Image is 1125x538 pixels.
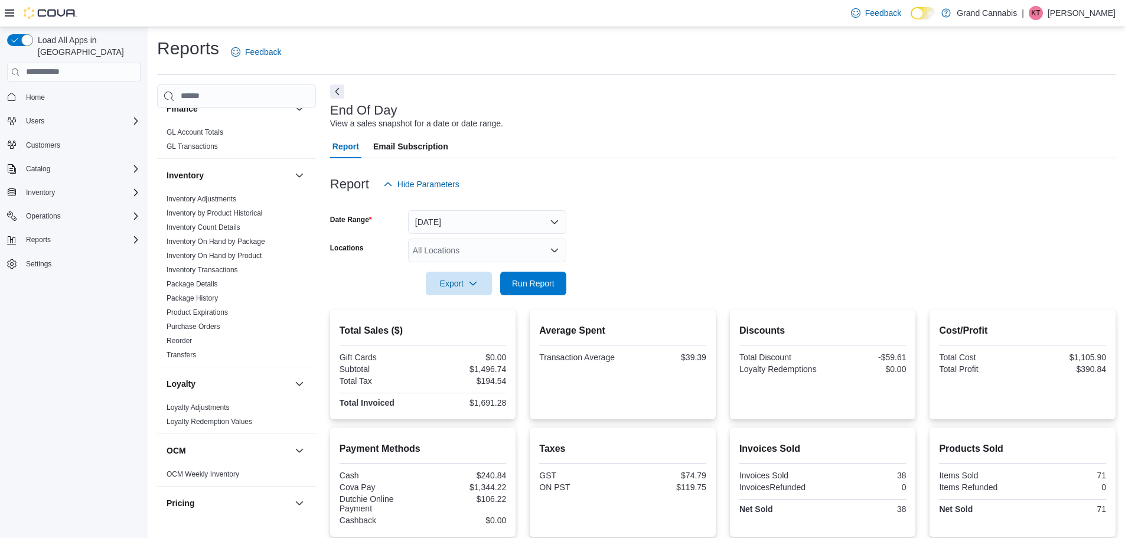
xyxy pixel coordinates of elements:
[825,482,906,492] div: 0
[939,324,1106,338] h2: Cost/Profit
[739,364,820,374] div: Loyalty Redemptions
[167,128,223,137] span: GL Account Totals
[625,353,706,362] div: $39.39
[2,161,145,177] button: Catalog
[739,353,820,362] div: Total Discount
[340,353,420,362] div: Gift Cards
[167,337,192,345] a: Reorder
[292,168,306,182] button: Inventory
[425,364,506,374] div: $1,496.74
[167,251,262,260] span: Inventory On Hand by Product
[21,185,141,200] span: Inventory
[226,40,286,64] a: Feedback
[939,364,1020,374] div: Total Profit
[167,142,218,151] span: GL Transactions
[625,482,706,492] div: $119.75
[1025,364,1106,374] div: $390.84
[330,118,503,130] div: View a sales snapshot for a date or date range.
[340,398,394,407] strong: Total Invoiced
[539,442,706,456] h2: Taxes
[2,208,145,224] button: Operations
[939,353,1020,362] div: Total Cost
[167,128,223,136] a: GL Account Totals
[21,233,56,247] button: Reports
[1025,471,1106,480] div: 71
[539,471,620,480] div: GST
[167,169,290,181] button: Inventory
[539,353,620,362] div: Transaction Average
[26,235,51,244] span: Reports
[330,84,344,99] button: Next
[167,195,236,203] a: Inventory Adjustments
[167,223,240,231] a: Inventory Count Details
[21,256,141,271] span: Settings
[167,237,265,246] a: Inventory On Hand by Package
[157,192,316,367] div: Inventory
[500,272,566,295] button: Run Report
[26,116,44,126] span: Users
[26,164,50,174] span: Catalog
[1022,6,1024,20] p: |
[167,418,252,426] a: Loyalty Redemption Values
[340,364,420,374] div: Subtotal
[739,324,906,338] h2: Discounts
[2,136,145,154] button: Customers
[739,504,773,514] strong: Net Sold
[167,336,192,345] span: Reorder
[167,209,263,217] a: Inventory by Product Historical
[167,279,218,289] span: Package Details
[21,185,60,200] button: Inventory
[26,211,61,221] span: Operations
[21,162,55,176] button: Catalog
[825,504,906,514] div: 38
[26,141,60,150] span: Customers
[939,471,1020,480] div: Items Sold
[167,308,228,317] a: Product Expirations
[825,471,906,480] div: 38
[739,471,820,480] div: Invoices Sold
[21,233,141,247] span: Reports
[2,89,145,106] button: Home
[167,445,290,457] button: OCM
[167,208,263,218] span: Inventory by Product Historical
[167,378,290,390] button: Loyalty
[292,496,306,510] button: Pricing
[330,243,364,253] label: Locations
[26,93,45,102] span: Home
[21,209,66,223] button: Operations
[292,444,306,458] button: OCM
[24,7,77,19] img: Cova
[167,417,252,426] span: Loyalty Redemption Values
[26,259,51,269] span: Settings
[157,125,316,158] div: Finance
[2,184,145,201] button: Inventory
[330,177,369,191] h3: Report
[167,322,220,331] a: Purchase Orders
[340,324,507,338] h2: Total Sales ($)
[167,403,230,412] span: Loyalty Adjustments
[21,90,50,105] a: Home
[1025,482,1106,492] div: 0
[340,482,420,492] div: Cova Pay
[21,257,56,271] a: Settings
[425,471,506,480] div: $240.84
[167,470,239,478] a: OCM Weekly Inventory
[957,6,1017,20] p: Grand Cannabis
[425,376,506,386] div: $194.54
[739,442,906,456] h2: Invoices Sold
[340,471,420,480] div: Cash
[408,210,566,234] button: [DATE]
[167,497,194,509] h3: Pricing
[167,280,218,288] a: Package Details
[397,178,459,190] span: Hide Parameters
[292,377,306,391] button: Loyalty
[26,188,55,197] span: Inventory
[167,322,220,331] span: Purchase Orders
[865,7,901,19] span: Feedback
[21,138,141,152] span: Customers
[425,494,506,504] div: $106.22
[425,353,506,362] div: $0.00
[426,272,492,295] button: Export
